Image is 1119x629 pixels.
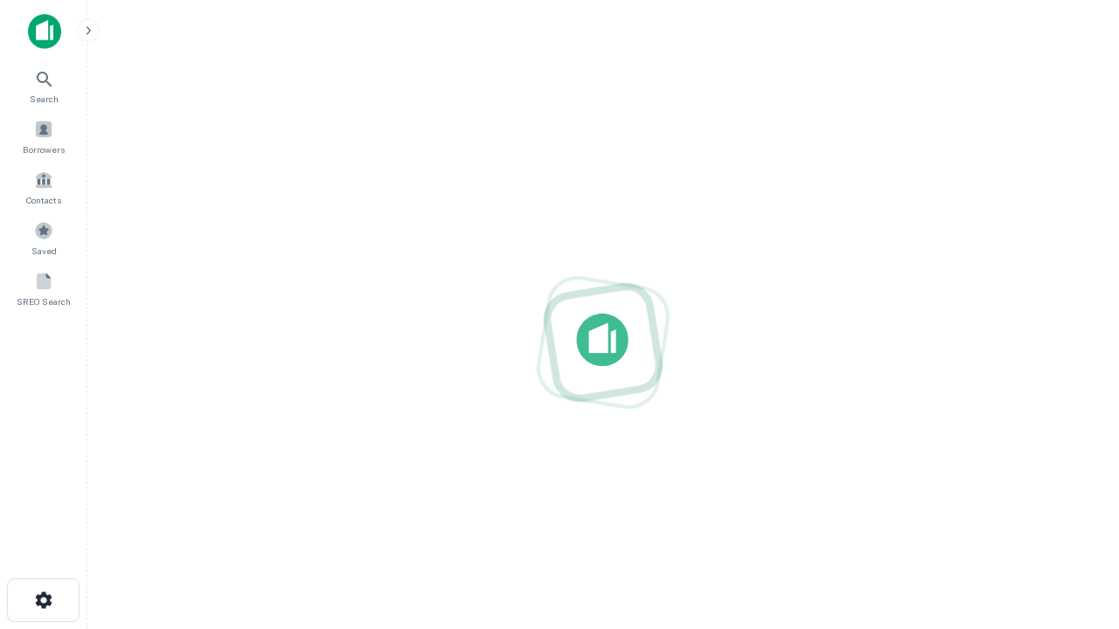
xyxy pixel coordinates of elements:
[30,92,59,106] span: Search
[26,193,61,207] span: Contacts
[5,214,82,261] a: Saved
[1032,433,1119,517] iframe: Chat Widget
[5,265,82,312] a: SREO Search
[5,113,82,160] a: Borrowers
[31,244,57,258] span: Saved
[23,142,65,156] span: Borrowers
[17,294,71,308] span: SREO Search
[28,14,61,49] img: capitalize-icon.png
[5,62,82,109] a: Search
[5,163,82,211] a: Contacts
